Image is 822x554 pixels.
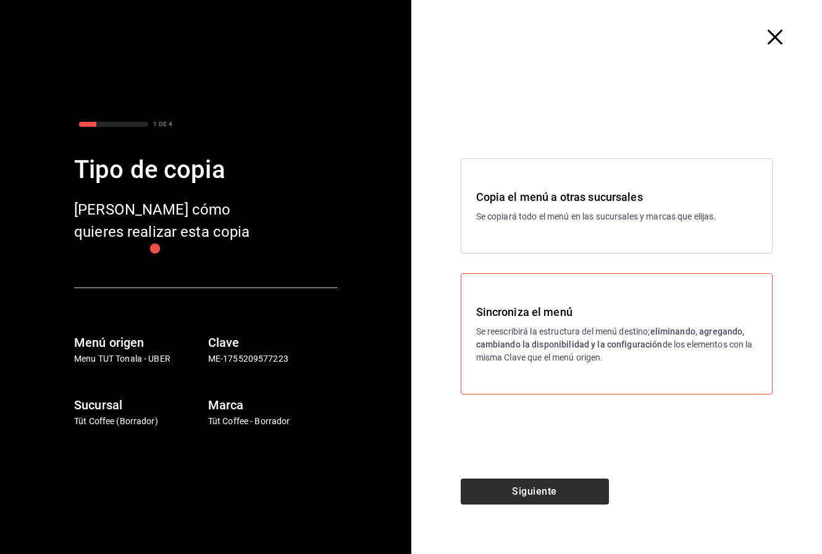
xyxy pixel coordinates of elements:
[74,415,203,428] p: Tüt Coffee (Borrador)
[74,395,203,415] h6: Sucursal
[476,325,758,364] p: Se reescribirá la estructura del menú destino; de los elementos con la misma Clave que el menú or...
[74,352,203,365] p: Menu TUT Tonala - UBER
[208,395,337,415] h6: Marca
[74,333,203,352] h6: Menú origen
[461,479,609,505] button: Siguiente
[208,415,337,428] p: Tüt Coffee - Borrador
[476,304,758,320] h3: Sincroniza el menú
[153,119,172,129] div: 1 DE 4
[476,189,758,205] h3: Copia el menú a otras sucursales
[476,210,758,223] p: Se copiará todo el menú en las sucursales y marcas que elijas.
[74,151,337,189] div: Tipo de copia
[208,352,337,365] p: ME-1755209577223
[74,198,272,243] div: [PERSON_NAME] cómo quieres realizar esta copia
[208,333,337,352] h6: Clave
